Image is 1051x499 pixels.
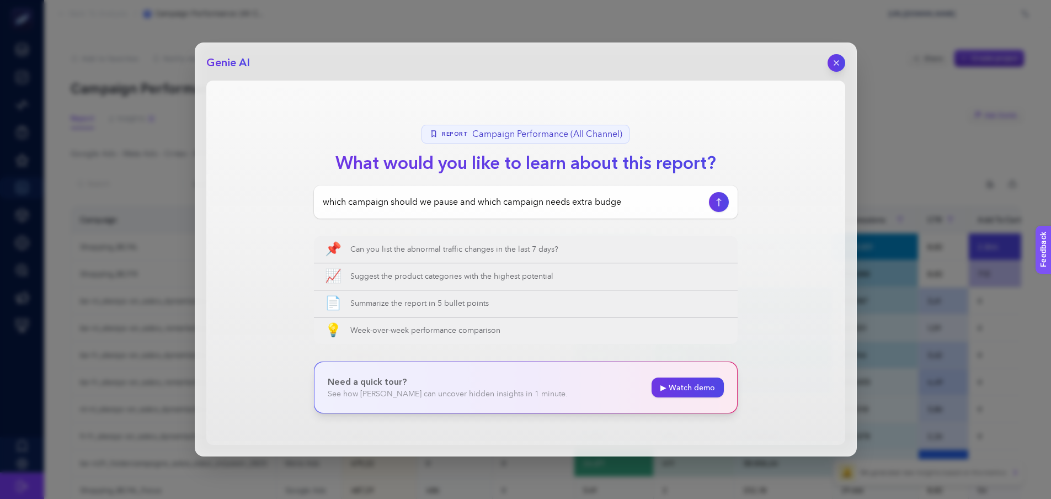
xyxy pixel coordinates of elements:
span: Suggest the product categories with the highest potential [350,271,727,282]
button: 📄Summarize the report in 5 bullet points [314,290,738,317]
h1: What would you like to learn about this report? [327,150,725,177]
span: Can you list the abnormal traffic changes in the last 7 days? [350,244,727,255]
h2: Genie AI [206,55,250,71]
p: Need a quick tour? [328,375,568,389]
a: ▶ Watch demo [652,378,724,397]
p: See how [PERSON_NAME] can uncover hidden insights in 1 minute. [328,389,568,400]
span: Week-over-week performance comparison [350,325,727,336]
span: Summarize the report in 5 bullet points [350,298,727,309]
span: 📄 [325,297,342,310]
input: Ask Genie anything... [323,195,705,209]
span: 💡 [325,324,342,337]
span: 📌 [325,243,342,256]
span: Report [442,130,468,139]
span: 📈 [325,270,342,283]
span: Campaign Performance (All Channel) [472,128,622,141]
button: 📈Suggest the product categories with the highest potential [314,263,738,290]
span: Feedback [7,3,42,12]
button: 💡Week-over-week performance comparison [314,317,738,344]
button: 📌Can you list the abnormal traffic changes in the last 7 days? [314,236,738,263]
